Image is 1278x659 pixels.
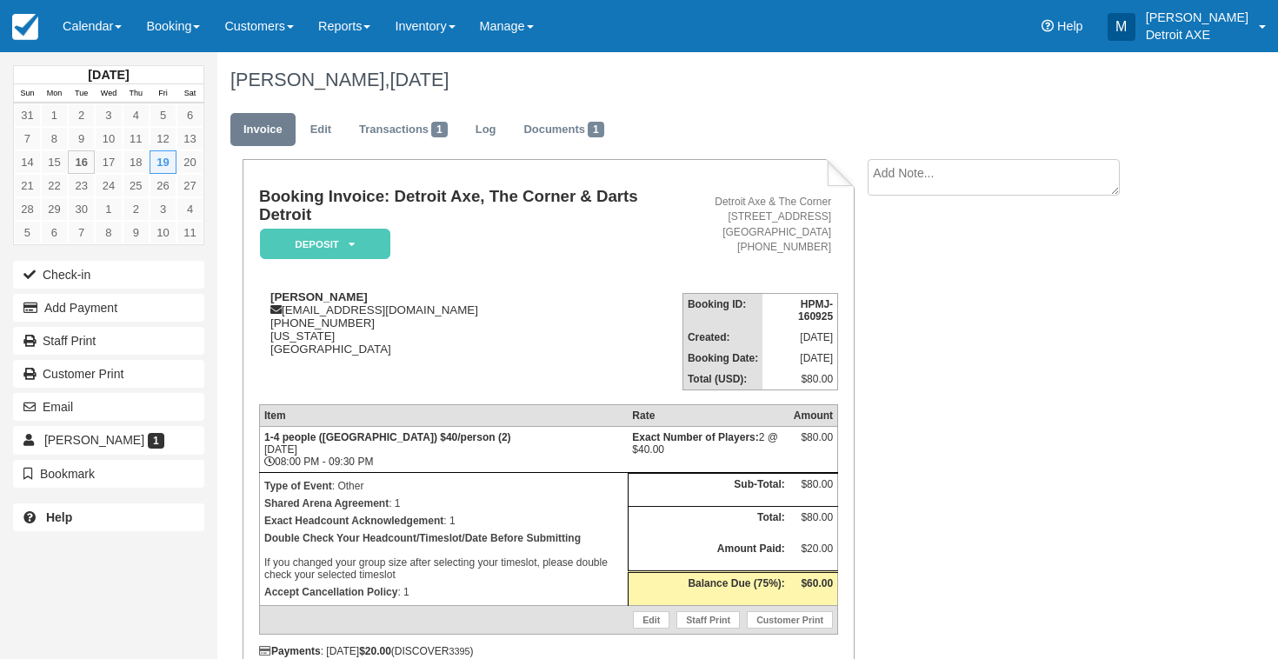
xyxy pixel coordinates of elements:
b: Help [46,510,72,524]
a: Customer Print [747,611,833,629]
a: 22 [41,174,68,197]
a: Documents1 [510,113,616,147]
th: Booking Date: [682,348,762,369]
th: Total (USD): [682,369,762,390]
a: 29 [41,197,68,221]
a: 7 [68,221,95,244]
strong: $60.00 [801,577,833,589]
td: $80.00 [762,369,837,390]
p: : 1 [264,583,623,601]
i: Help [1042,20,1054,32]
a: 28 [14,197,41,221]
div: M [1108,13,1135,41]
a: Help [13,503,204,531]
a: 8 [41,127,68,150]
a: Edit [297,113,344,147]
a: 24 [95,174,122,197]
a: [PERSON_NAME] 1 [13,426,204,454]
a: 7 [14,127,41,150]
th: Sub-Total: [628,474,789,507]
b: Double Check Your Headcount/Timeslot/Date Before Submitting [264,532,581,544]
a: 14 [14,150,41,174]
a: Log [463,113,509,147]
strong: HPMJ-160925 [798,298,833,323]
button: Add Payment [13,294,204,322]
h1: Booking Invoice: Detroit Axe, The Corner & Darts Detroit [259,188,682,223]
a: 18 [123,150,150,174]
p: : 1 [264,495,623,512]
a: Staff Print [676,611,740,629]
th: Booking ID: [682,293,762,327]
p: : Other [264,477,623,495]
button: Email [13,393,204,421]
a: 16 [68,150,95,174]
a: 10 [95,127,122,150]
a: 19 [150,150,176,174]
a: 12 [150,127,176,150]
a: 15 [41,150,68,174]
a: 2 [123,197,150,221]
button: Check-in [13,261,204,289]
a: 6 [176,103,203,127]
th: Sun [14,84,41,103]
p: : 1 [264,512,623,529]
td: [DATE] 08:00 PM - 09:30 PM [259,426,628,472]
em: Deposit [260,229,390,259]
td: [DATE] [762,327,837,348]
th: Amount Paid: [628,538,789,571]
a: 1 [41,103,68,127]
a: 25 [123,174,150,197]
a: Transactions1 [346,113,461,147]
strong: Accept Cancellation Policy [264,586,397,598]
address: Detroit Axe & The Corner [STREET_ADDRESS] [GEOGRAPHIC_DATA] [PHONE_NUMBER] [689,195,831,255]
td: 2 @ $40.00 [628,426,789,472]
span: [DATE] [389,69,449,90]
span: Help [1057,19,1083,33]
img: checkfront-main-nav-mini-logo.png [12,14,38,40]
a: 9 [68,127,95,150]
a: 4 [123,103,150,127]
a: 3 [150,197,176,221]
p: Detroit AXE [1146,26,1248,43]
a: 5 [14,221,41,244]
span: 1 [148,433,164,449]
th: Tue [68,84,95,103]
th: Amount [789,404,838,426]
a: 23 [68,174,95,197]
span: 1 [588,122,604,137]
a: 26 [150,174,176,197]
small: 3395 [449,646,470,656]
strong: 1-4 people ([GEOGRAPHIC_DATA]) $40/person (2) [264,431,511,443]
a: 20 [176,150,203,174]
a: 4 [176,197,203,221]
span: [PERSON_NAME] [44,433,144,447]
h1: [PERSON_NAME], [230,70,1163,90]
td: $80.00 [789,506,838,538]
strong: Payments [259,645,321,657]
td: [DATE] [762,348,837,369]
th: Total: [628,506,789,538]
a: 1 [95,197,122,221]
span: 1 [431,122,448,137]
a: 13 [176,127,203,150]
th: Wed [95,84,122,103]
strong: Exact Headcount Acknowledgement [264,515,443,527]
td: $20.00 [789,538,838,571]
strong: Type of Event [264,480,332,492]
strong: Shared Arena Agreement [264,497,389,509]
th: Sat [176,84,203,103]
a: 11 [176,221,203,244]
strong: Exact Number of Players [632,431,758,443]
th: Thu [123,84,150,103]
a: 17 [95,150,122,174]
a: Invoice [230,113,296,147]
a: 9 [123,221,150,244]
p: [PERSON_NAME] [1146,9,1248,26]
a: 5 [150,103,176,127]
strong: [PERSON_NAME] [270,290,368,303]
a: 11 [123,127,150,150]
a: 2 [68,103,95,127]
a: Deposit [259,228,384,260]
a: 10 [150,221,176,244]
th: Created: [682,327,762,348]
